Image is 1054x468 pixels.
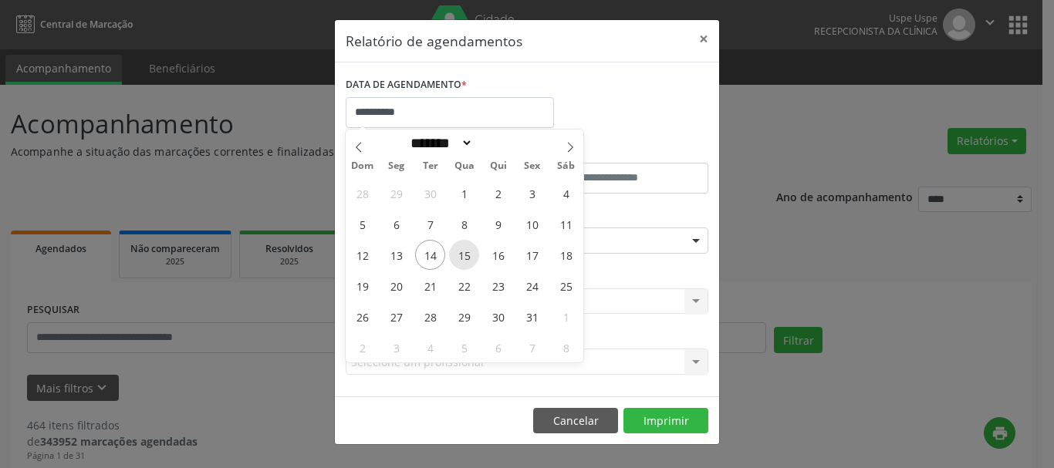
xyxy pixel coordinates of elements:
[449,332,479,362] span: Novembro 5, 2025
[346,161,380,171] span: Dom
[415,271,445,301] span: Outubro 21, 2025
[517,301,547,332] span: Outubro 31, 2025
[381,209,411,239] span: Outubro 6, 2025
[551,209,581,239] span: Outubro 11, 2025
[448,161,481,171] span: Qua
[517,178,547,208] span: Outubro 3, 2025
[347,209,377,239] span: Outubro 5, 2025
[347,332,377,362] span: Novembro 2, 2025
[481,161,515,171] span: Qui
[381,240,411,270] span: Outubro 13, 2025
[347,271,377,301] span: Outubro 19, 2025
[531,139,708,163] label: ATÉ
[483,178,513,208] span: Outubro 2, 2025
[551,178,581,208] span: Outubro 4, 2025
[415,301,445,332] span: Outubro 28, 2025
[381,332,411,362] span: Novembro 3, 2025
[533,408,618,434] button: Cancelar
[483,332,513,362] span: Novembro 6, 2025
[347,178,377,208] span: Setembro 28, 2025
[515,161,549,171] span: Sex
[551,332,581,362] span: Novembro 8, 2025
[415,178,445,208] span: Setembro 30, 2025
[517,209,547,239] span: Outubro 10, 2025
[551,271,581,301] span: Outubro 25, 2025
[688,20,719,58] button: Close
[483,271,513,301] span: Outubro 23, 2025
[449,301,479,332] span: Outubro 29, 2025
[449,209,479,239] span: Outubro 8, 2025
[380,161,414,171] span: Seg
[449,271,479,301] span: Outubro 22, 2025
[405,135,473,151] select: Month
[517,271,547,301] span: Outubro 24, 2025
[415,240,445,270] span: Outubro 14, 2025
[551,240,581,270] span: Outubro 18, 2025
[347,240,377,270] span: Outubro 12, 2025
[415,332,445,362] span: Novembro 4, 2025
[517,332,547,362] span: Novembro 7, 2025
[483,240,513,270] span: Outubro 16, 2025
[346,73,467,97] label: DATA DE AGENDAMENTO
[346,31,522,51] h5: Relatório de agendamentos
[381,301,411,332] span: Outubro 27, 2025
[623,408,708,434] button: Imprimir
[449,178,479,208] span: Outubro 1, 2025
[517,240,547,270] span: Outubro 17, 2025
[551,301,581,332] span: Novembro 1, 2025
[415,209,445,239] span: Outubro 7, 2025
[449,240,479,270] span: Outubro 15, 2025
[347,301,377,332] span: Outubro 26, 2025
[414,161,448,171] span: Ter
[381,178,411,208] span: Setembro 29, 2025
[381,271,411,301] span: Outubro 20, 2025
[483,209,513,239] span: Outubro 9, 2025
[483,301,513,332] span: Outubro 30, 2025
[473,135,524,151] input: Year
[549,161,583,171] span: Sáb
